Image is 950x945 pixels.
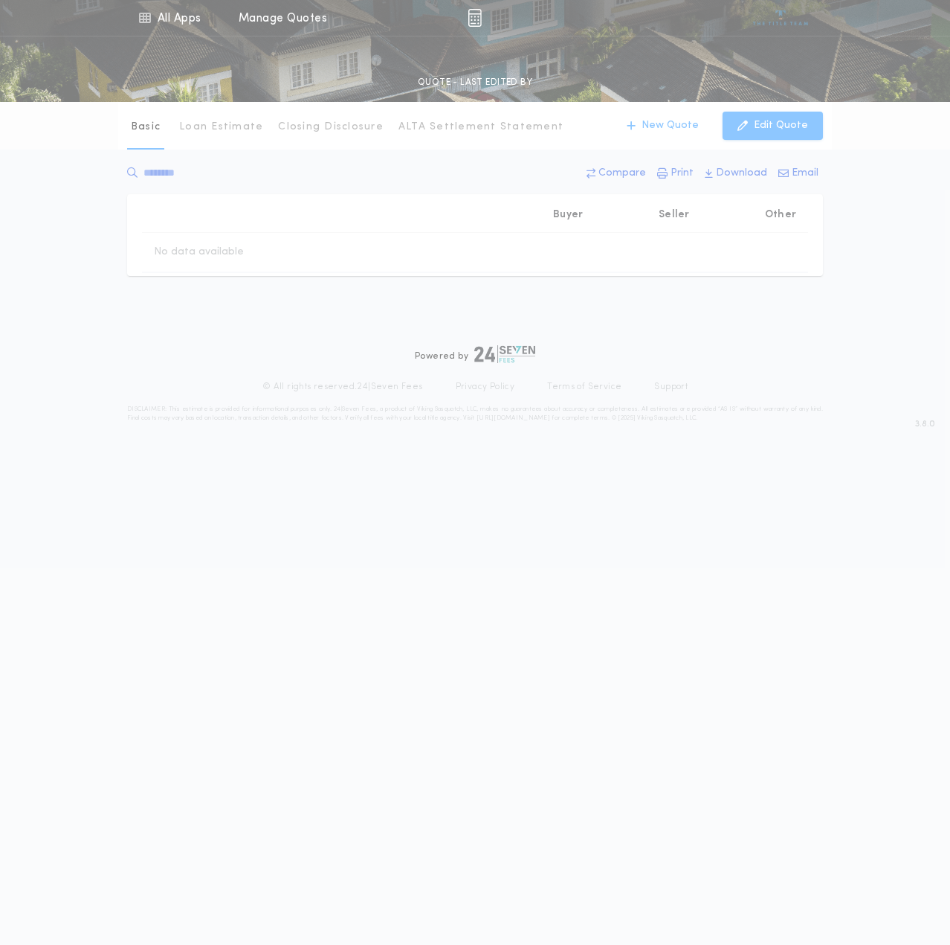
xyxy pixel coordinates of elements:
td: No data available [142,233,256,272]
button: Email [774,160,823,187]
p: © All rights reserved. 24|Seven Fees [262,381,423,393]
p: New Quote [642,118,699,133]
button: Download [700,160,772,187]
p: QUOTE - LAST EDITED BY [418,75,532,90]
img: img [468,9,482,27]
span: 3.8.0 [915,417,935,431]
img: vs-icon [753,10,809,25]
button: Print [653,160,698,187]
p: Download [716,166,767,181]
p: Basic [131,120,161,135]
img: logo [474,345,535,363]
a: Support [654,381,688,393]
button: New Quote [612,112,714,140]
p: Buyer [553,208,583,222]
a: Privacy Policy [456,381,515,393]
div: Powered by [415,345,535,363]
a: [URL][DOMAIN_NAME] [476,415,550,421]
button: Compare [582,160,650,187]
a: Terms of Service [547,381,621,393]
p: Loan Estimate [179,120,263,135]
p: DISCLAIMER: This estimate is provided for informational purposes only. 24|Seven Fees, a product o... [127,405,823,423]
p: Email [792,166,818,181]
p: Print [671,166,694,181]
p: Seller [659,208,690,222]
button: Edit Quote [723,112,823,140]
p: ALTA Settlement Statement [398,120,563,135]
p: Other [765,208,796,222]
p: Closing Disclosure [278,120,384,135]
p: Edit Quote [754,118,808,133]
p: Compare [598,166,646,181]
